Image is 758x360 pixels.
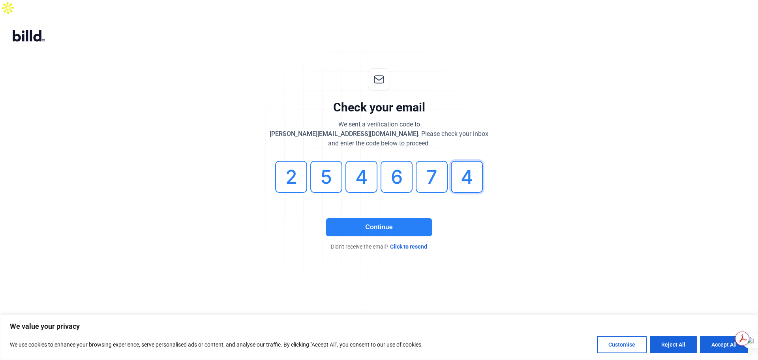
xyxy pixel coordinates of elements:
div: Didn't receive the email? [261,243,497,251]
p: We use cookies to enhance your browsing experience, serve personalised ads or content, and analys... [10,340,423,349]
span: [PERSON_NAME][EMAIL_ADDRESS][DOMAIN_NAME] [270,130,418,138]
div: We sent a verification code to . Please check your inbox and enter the code below to proceed. [270,120,488,148]
button: Customise [597,336,647,353]
div: Check your email [333,100,425,115]
span: Click to resend [390,243,427,251]
button: Continue [326,218,432,236]
p: We value your privacy [10,322,748,331]
button: Reject All [650,336,697,353]
button: Accept All [700,336,748,353]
